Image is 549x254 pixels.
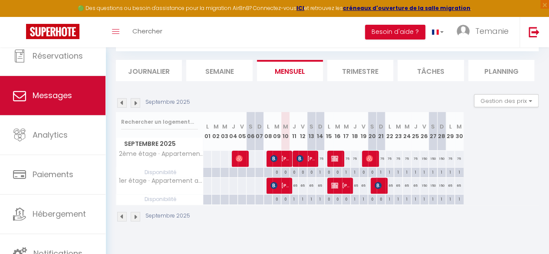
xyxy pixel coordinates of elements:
[370,122,374,131] abbr: S
[420,112,429,151] th: 26
[116,168,203,177] span: Disponibilité
[368,168,376,176] div: 0
[273,195,281,203] div: 0
[325,195,333,203] div: 0
[270,150,291,167] span: [PERSON_NAME]
[403,178,411,194] div: 65
[437,168,446,176] div: 1
[145,98,190,106] p: Septembre 2025
[457,122,462,131] abbr: M
[344,122,349,131] abbr: M
[281,112,290,151] th: 10
[325,168,333,176] div: 0
[206,122,209,131] abbr: L
[116,195,203,204] span: Disponibilité
[377,151,385,167] div: 75
[394,151,403,167] div: 75
[299,195,307,203] div: 1
[394,178,403,194] div: 65
[403,195,411,203] div: 1
[351,168,359,176] div: 1
[420,151,429,167] div: 150
[307,195,316,203] div: 1
[359,168,368,176] div: 0
[351,195,359,203] div: 1
[440,122,444,131] abbr: D
[257,122,262,131] abbr: D
[362,122,365,131] abbr: V
[296,4,304,12] a: ICI
[7,3,33,30] button: Ouvrir le widget de chat LiveChat
[365,25,425,40] button: Besoin d'aide ?
[385,195,394,203] div: 1
[411,112,420,151] th: 25
[331,150,343,167] span: [PERSON_NAME]
[475,26,509,36] span: Temanie
[121,114,198,130] input: Rechercher un logement...
[342,151,351,167] div: 75
[328,122,330,131] abbr: L
[316,151,325,167] div: 75
[446,195,454,203] div: 1
[264,112,273,151] th: 08
[468,60,534,81] li: Planning
[437,112,446,151] th: 28
[33,129,68,140] span: Analytics
[290,168,298,176] div: 0
[375,177,386,194] span: [PERSON_NAME]
[457,25,470,38] img: ...
[212,112,220,151] th: 02
[450,17,519,47] a: ... Temanie
[273,112,281,151] th: 09
[203,112,212,151] th: 01
[377,195,385,203] div: 0
[437,178,446,194] div: 150
[446,112,455,151] th: 29
[327,60,393,81] li: Trimestre
[385,178,394,194] div: 65
[512,215,542,247] iframe: Chat
[449,122,452,131] abbr: L
[455,178,464,194] div: 65
[33,169,73,180] span: Paiements
[342,112,351,151] th: 17
[299,168,307,176] div: 0
[351,112,359,151] th: 18
[385,168,394,176] div: 1
[394,112,403,151] th: 23
[398,60,464,81] li: Tâches
[333,112,342,151] th: 16
[132,26,162,36] span: Chercher
[429,168,437,176] div: 1
[420,195,428,203] div: 1
[455,168,464,176] div: 1
[238,112,247,151] th: 05
[420,178,429,194] div: 150
[325,112,333,151] th: 15
[26,24,79,39] img: Super Booking
[316,178,325,194] div: 65
[33,50,83,61] span: Réservations
[359,195,368,203] div: 1
[33,208,86,219] span: Hébergement
[366,150,378,167] span: [PERSON_NAME]
[267,122,270,131] abbr: L
[335,122,340,131] abbr: M
[411,178,420,194] div: 65
[404,122,410,131] abbr: M
[351,151,359,167] div: 75
[309,122,313,131] abbr: S
[343,4,470,12] a: créneaux d'ouverture de la salle migration
[145,212,190,220] p: Septembre 2025
[377,168,385,176] div: 1
[403,112,411,151] th: 24
[455,112,464,151] th: 30
[429,195,437,203] div: 1
[222,122,227,131] abbr: M
[529,26,539,37] img: logout
[437,151,446,167] div: 150
[307,178,316,194] div: 65
[281,168,289,176] div: 0
[318,122,322,131] abbr: D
